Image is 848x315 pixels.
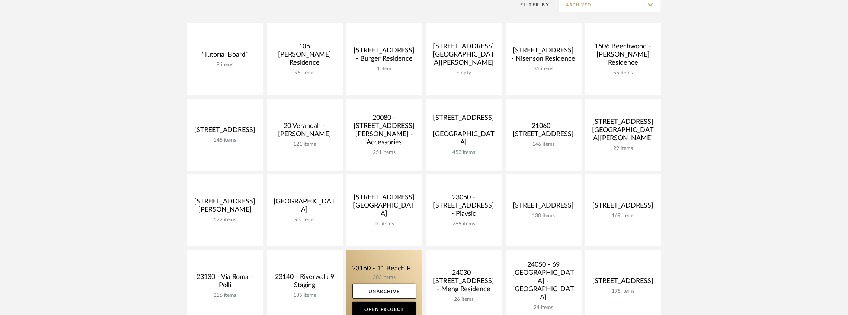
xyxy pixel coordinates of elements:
[591,118,655,145] div: [STREET_ADDRESS][GEOGRAPHIC_DATA][PERSON_NAME]
[352,284,416,299] a: Unarchive
[273,292,337,299] div: 185 items
[591,42,655,70] div: 1506 Beechwood - [PERSON_NAME] Residence
[512,46,576,66] div: [STREET_ADDRESS] - Nisenson Residence
[432,296,496,303] div: 26 items
[193,126,257,137] div: [STREET_ADDRESS]
[591,145,655,152] div: 29 items
[591,288,655,295] div: 175 items
[512,261,576,305] div: 24050 - 69 [GEOGRAPHIC_DATA] - [GEOGRAPHIC_DATA]
[273,141,337,148] div: 121 items
[432,70,496,76] div: Empty
[512,66,576,72] div: 35 items
[591,202,655,213] div: [STREET_ADDRESS]
[273,197,337,217] div: [GEOGRAPHIC_DATA]
[273,122,337,141] div: 20 Verandah - [PERSON_NAME]
[352,193,416,221] div: [STREET_ADDRESS][GEOGRAPHIC_DATA]
[591,213,655,219] div: 169 items
[432,269,496,296] div: 24030 - [STREET_ADDRESS] - Meng Residence
[512,122,576,141] div: 21060 - [STREET_ADDRESS]
[352,66,416,72] div: 1 item
[193,292,257,299] div: 216 items
[352,46,416,66] div: [STREET_ADDRESS] - Burger Residence
[352,221,416,227] div: 10 items
[193,62,257,68] div: 9 items
[352,114,416,150] div: 20080 - [STREET_ADDRESS][PERSON_NAME] - Accessories
[273,42,337,70] div: 106 [PERSON_NAME] Residence
[352,150,416,156] div: 251 items
[273,273,337,292] div: 23140 - Riverwalk 9 Staging
[432,193,496,221] div: 23060 - [STREET_ADDRESS] - Plavsic
[273,217,337,223] div: 93 items
[512,305,576,311] div: 24 items
[512,141,576,148] div: 146 items
[193,197,257,217] div: [STREET_ADDRESS][PERSON_NAME]
[193,137,257,144] div: 145 items
[512,202,576,213] div: [STREET_ADDRESS]
[193,51,257,62] div: *Tutorial Board*
[432,221,496,227] div: 285 items
[432,42,496,70] div: [STREET_ADDRESS][GEOGRAPHIC_DATA][PERSON_NAME]
[193,217,257,223] div: 122 items
[193,273,257,292] div: 23130 - Via Roma - Polli
[591,277,655,288] div: [STREET_ADDRESS]
[432,114,496,150] div: [STREET_ADDRESS] - [GEOGRAPHIC_DATA]
[432,150,496,156] div: 453 items
[591,70,655,76] div: 55 items
[511,1,550,9] div: Filter By
[273,70,337,76] div: 95 items
[512,213,576,219] div: 130 items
